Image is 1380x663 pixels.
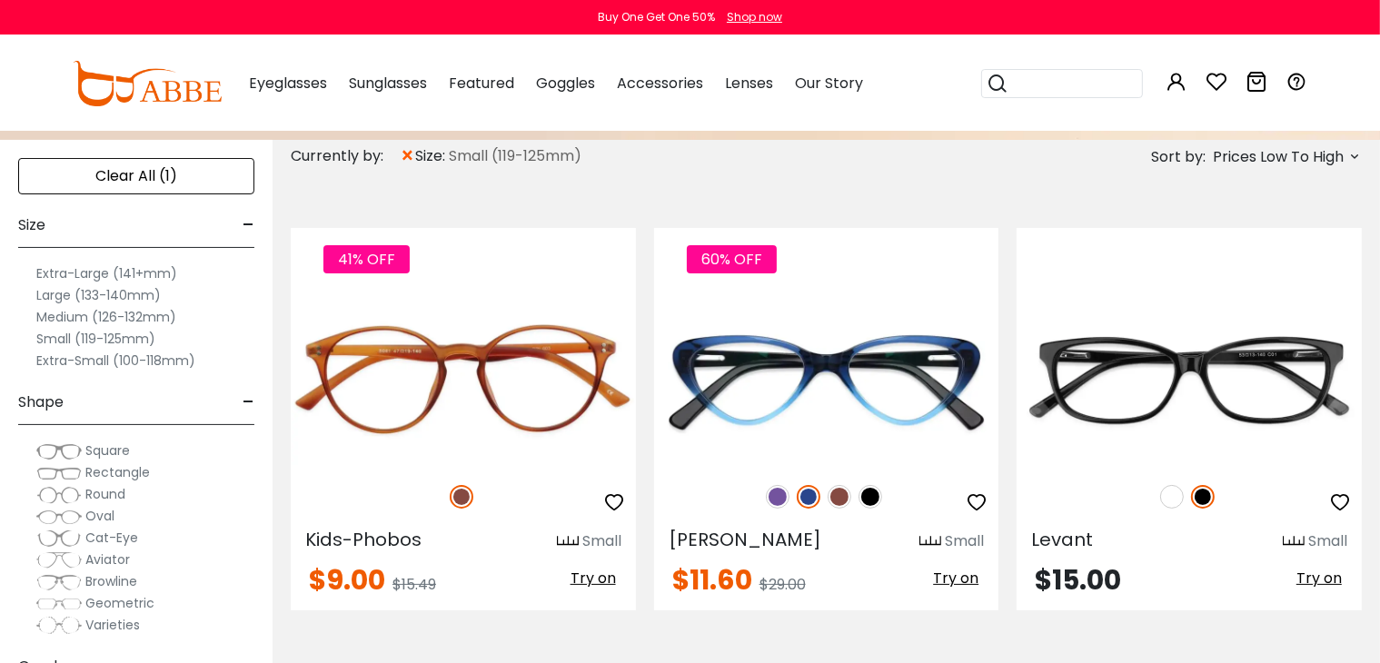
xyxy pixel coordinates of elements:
[449,73,514,94] span: Featured
[557,535,579,549] img: size ruler
[1160,485,1184,509] img: White
[36,573,82,591] img: Browline.png
[291,140,400,173] div: Currently by:
[36,284,161,306] label: Large (133-140mm)
[249,73,327,94] span: Eyeglasses
[291,293,636,466] img: Brown Kids-Phobos - TR ,Light Weight
[400,140,415,173] span: ×
[933,568,978,589] span: Try on
[36,486,82,504] img: Round.png
[85,572,137,590] span: Browline
[919,535,941,549] img: size ruler
[928,567,984,590] button: Try on
[1291,567,1347,590] button: Try on
[18,381,64,424] span: Shape
[36,616,82,635] img: Varieties.png
[828,485,851,509] img: Brown
[36,442,82,460] img: Square.png
[85,463,150,481] span: Rectangle
[672,560,752,599] span: $11.60
[36,328,155,350] label: Small (119-125mm)
[718,9,782,25] a: Shop now
[1031,527,1093,552] span: Levant
[36,350,195,371] label: Extra-Small (100-118mm)
[36,508,82,526] img: Oval.png
[1296,568,1342,589] span: Try on
[73,61,222,106] img: abbeglasses.com
[766,485,789,509] img: Purple
[323,245,410,273] span: 41% OFF
[349,73,427,94] span: Sunglasses
[415,145,449,167] span: size:
[392,574,436,595] span: $15.49
[309,560,385,599] span: $9.00
[797,485,820,509] img: Blue
[85,507,114,525] span: Oval
[36,551,82,569] img: Aviator.png
[565,567,621,590] button: Try on
[243,381,254,424] span: -
[1151,146,1206,167] span: Sort by:
[795,73,863,94] span: Our Story
[598,9,715,25] div: Buy One Get One 50%
[18,203,45,247] span: Size
[617,73,703,94] span: Accessories
[654,293,999,466] img: Blue Hannah - Acetate ,Universal Bridge Fit
[725,73,773,94] span: Lenses
[1035,560,1121,599] span: $15.00
[759,574,806,595] span: $29.00
[85,529,138,547] span: Cat-Eye
[1213,141,1344,173] span: Prices Low To High
[450,485,473,509] img: Brown
[945,530,984,552] div: Small
[36,529,82,548] img: Cat-Eye.png
[85,485,125,503] span: Round
[85,616,140,634] span: Varieties
[243,203,254,247] span: -
[85,594,154,612] span: Geometric
[36,306,176,328] label: Medium (126-132mm)
[85,441,130,460] span: Square
[727,9,782,25] div: Shop now
[36,262,177,284] label: Extra-Large (141+mm)
[669,527,821,552] span: [PERSON_NAME]
[85,550,130,569] span: Aviator
[571,568,616,589] span: Try on
[687,245,777,273] span: 60% OFF
[449,145,581,167] span: Small (119-125mm)
[536,73,595,94] span: Goggles
[859,485,882,509] img: Black
[36,464,82,482] img: Rectangle.png
[1308,530,1347,552] div: Small
[18,158,254,194] div: Clear All (1)
[1283,535,1305,549] img: size ruler
[582,530,621,552] div: Small
[1017,293,1362,466] img: Black Levant - Acetate ,Spring Hinges
[1191,485,1215,509] img: Black
[305,527,422,552] span: Kids-Phobos
[36,595,82,613] img: Geometric.png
